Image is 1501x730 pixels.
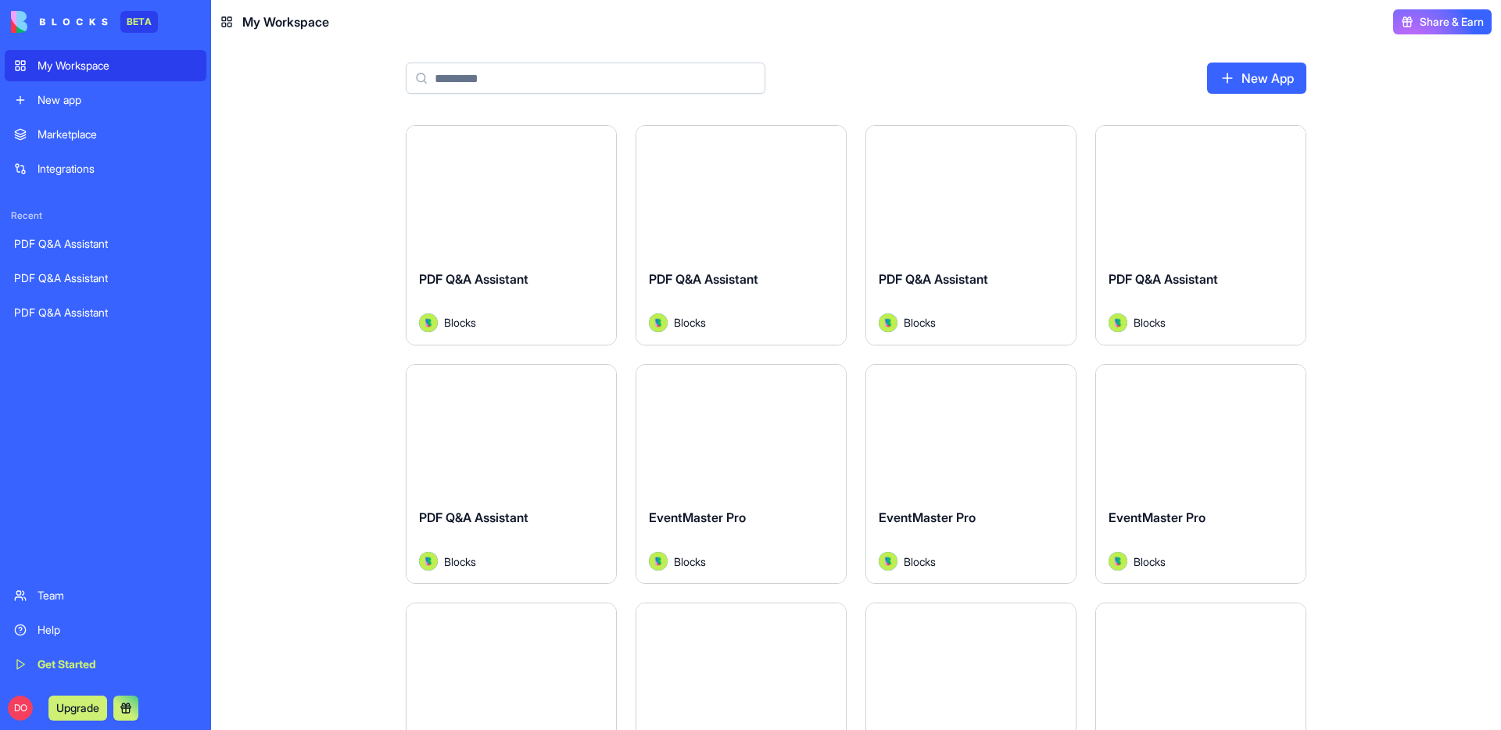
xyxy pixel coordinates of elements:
[48,696,107,721] button: Upgrade
[5,153,206,184] a: Integrations
[419,313,438,332] img: Avatar
[14,270,197,286] div: PDF Q&A Assistant
[406,364,617,585] a: PDF Q&A AssistantAvatarBlocks
[1109,271,1218,287] span: PDF Q&A Assistant
[636,364,847,585] a: EventMaster ProAvatarBlocks
[879,271,988,287] span: PDF Q&A Assistant
[242,13,329,31] span: My Workspace
[419,271,528,287] span: PDF Q&A Assistant
[5,649,206,680] a: Get Started
[5,228,206,259] a: PDF Q&A Assistant
[5,263,206,294] a: PDF Q&A Assistant
[5,84,206,116] a: New app
[1109,552,1127,571] img: Avatar
[406,125,617,345] a: PDF Q&A AssistantAvatarBlocks
[879,510,976,525] span: EventMaster Pro
[879,313,897,332] img: Avatar
[38,657,197,672] div: Get Started
[11,11,158,33] a: BETA
[1095,364,1306,585] a: EventMaster ProAvatarBlocks
[444,314,476,331] span: Blocks
[14,305,197,320] div: PDF Q&A Assistant
[38,588,197,603] div: Team
[14,236,197,252] div: PDF Q&A Assistant
[38,58,197,73] div: My Workspace
[5,50,206,81] a: My Workspace
[5,580,206,611] a: Team
[649,552,668,571] img: Avatar
[649,510,746,525] span: EventMaster Pro
[120,11,158,33] div: BETA
[674,314,706,331] span: Blocks
[11,11,108,33] img: logo
[419,552,438,571] img: Avatar
[636,125,847,345] a: PDF Q&A AssistantAvatarBlocks
[38,127,197,142] div: Marketplace
[649,271,758,287] span: PDF Q&A Assistant
[1134,314,1166,331] span: Blocks
[419,510,528,525] span: PDF Q&A Assistant
[1207,63,1306,94] a: New App
[1109,510,1205,525] span: EventMaster Pro
[38,92,197,108] div: New app
[1393,9,1492,34] button: Share & Earn
[5,209,206,222] span: Recent
[904,314,936,331] span: Blocks
[8,696,33,721] span: DO
[48,700,107,715] a: Upgrade
[5,297,206,328] a: PDF Q&A Assistant
[1095,125,1306,345] a: PDF Q&A AssistantAvatarBlocks
[865,364,1076,585] a: EventMaster ProAvatarBlocks
[38,622,197,638] div: Help
[1109,313,1127,332] img: Avatar
[1420,14,1484,30] span: Share & Earn
[444,553,476,570] span: Blocks
[674,553,706,570] span: Blocks
[5,614,206,646] a: Help
[904,553,936,570] span: Blocks
[865,125,1076,345] a: PDF Q&A AssistantAvatarBlocks
[879,552,897,571] img: Avatar
[5,119,206,150] a: Marketplace
[38,161,197,177] div: Integrations
[649,313,668,332] img: Avatar
[1134,553,1166,570] span: Blocks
